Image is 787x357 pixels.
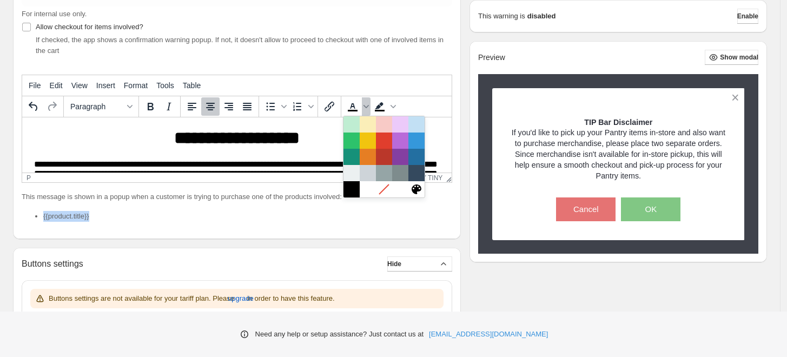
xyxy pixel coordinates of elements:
div: Black [343,181,360,197]
div: Yellow [360,133,376,149]
h2: Preview [478,53,505,62]
button: Bold [141,97,160,116]
span: Tools [156,81,174,90]
button: Show modal [705,50,758,65]
span: Edit [50,81,63,90]
button: Formats [66,97,136,116]
div: White [360,181,376,197]
span: Format [124,81,148,90]
button: Insert/edit link [320,97,339,116]
div: Dark Turquoise [343,149,360,165]
div: Dark Gray [392,165,408,181]
div: Navy Blue [408,165,425,181]
div: Remove color [376,181,392,197]
div: Bullet list [261,97,288,116]
div: Background color [371,97,398,116]
span: View [71,81,88,90]
div: Light Blue [408,116,425,133]
div: Text color [343,97,371,116]
div: Dark Purple [392,149,408,165]
button: Hide [387,256,452,272]
span: Paragraph [70,102,123,111]
div: Numbered list [288,97,315,116]
span: Table [183,81,201,90]
span: upgrade [228,293,254,304]
div: Light Yellow [360,116,376,133]
button: Custom color [408,181,425,197]
p: Buttons settings are not available for your tariff plan. Please in order to have this feature. [49,293,335,304]
span: File [29,81,41,90]
strong: TIP Bar Disclaimer [584,118,652,127]
span: Enable [737,12,758,21]
a: upgrade [228,290,254,307]
li: {{product.title}} [43,211,452,222]
button: Undo [24,97,43,116]
div: Resize [442,173,452,182]
button: Align left [183,97,201,116]
div: p [27,174,31,182]
div: Orange [360,149,376,165]
span: Hide [387,260,401,268]
div: Blue [408,133,425,149]
strong: disabled [527,11,556,22]
a: [EMAIL_ADDRESS][DOMAIN_NAME] [429,329,548,340]
div: Dark Blue [408,149,425,165]
button: Justify [238,97,256,116]
span: For internal use only. [22,10,87,18]
span: Show modal [720,53,758,62]
button: Align center [201,97,220,116]
div: Light Green [343,116,360,133]
div: Medium Gray [360,165,376,181]
h2: Buttons settings [22,259,83,269]
p: If you'd like to pick up your Pantry items in-store and also want to purchase merchandise, please... [511,127,726,181]
span: If checked, the app shows a confirmation warning popup. If not, it doesn't allow to proceed to ch... [36,36,444,55]
div: Light Red [376,116,392,133]
button: Cancel [556,197,616,221]
button: Italic [160,97,178,116]
button: Enable [737,9,758,24]
p: This warning is [478,11,525,22]
span: Allow checkout for items involved? [36,23,143,31]
div: Light Purple [392,116,408,133]
div: Dark Red [376,149,392,165]
button: OK [621,197,680,221]
button: Redo [43,97,61,116]
div: Green [343,133,360,149]
div: Red [376,133,392,149]
iframe: Rich Text Area [22,117,452,173]
div: Gray [376,165,392,181]
body: Rich Text Area. Press ALT-0 for help. [4,11,425,72]
span: Insert [96,81,115,90]
p: This message is shown in a popup when a customer is trying to purchase one of the products involved: [22,191,452,202]
div: Purple [392,133,408,149]
button: Align right [220,97,238,116]
div: Light Gray [343,165,360,181]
